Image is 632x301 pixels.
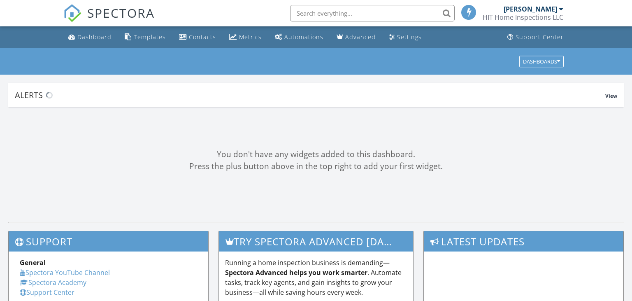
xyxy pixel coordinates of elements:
h3: Support [9,231,208,252]
a: SPECTORA [63,11,155,28]
a: Support Center [504,30,567,45]
div: Settings [397,33,422,41]
span: SPECTORA [87,4,155,21]
strong: General [20,258,46,267]
a: Spectora Academy [20,278,86,287]
div: Dashboard [77,33,112,41]
a: Settings [386,30,425,45]
a: Advanced [333,30,379,45]
div: Automations [284,33,323,41]
a: Metrics [226,30,265,45]
strong: Spectora Advanced helps you work smarter [225,268,367,277]
div: Templates [134,33,166,41]
div: [PERSON_NAME] [504,5,557,13]
span: View [605,92,617,99]
div: You don't have any widgets added to this dashboard. [8,148,624,160]
a: Templates [121,30,169,45]
h3: Try spectora advanced [DATE] [219,231,414,252]
button: Dashboards [519,56,564,67]
div: HIT Home Inspections LLC [483,13,563,21]
img: The Best Home Inspection Software - Spectora [63,4,81,22]
div: Advanced [345,33,376,41]
div: Support Center [516,33,564,41]
div: Metrics [239,33,262,41]
h3: Latest Updates [424,231,623,252]
a: Dashboard [65,30,115,45]
p: Running a home inspection business is demanding— . Automate tasks, track key agents, and gain ins... [225,258,407,297]
div: Press the plus button above in the top right to add your first widget. [8,160,624,172]
a: Spectora YouTube Channel [20,268,110,277]
div: Dashboards [523,59,560,64]
a: Automations (Basic) [272,30,327,45]
a: Contacts [176,30,219,45]
a: Support Center [20,288,74,297]
div: Contacts [189,33,216,41]
div: Alerts [15,89,605,101]
input: Search everything... [290,5,455,21]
